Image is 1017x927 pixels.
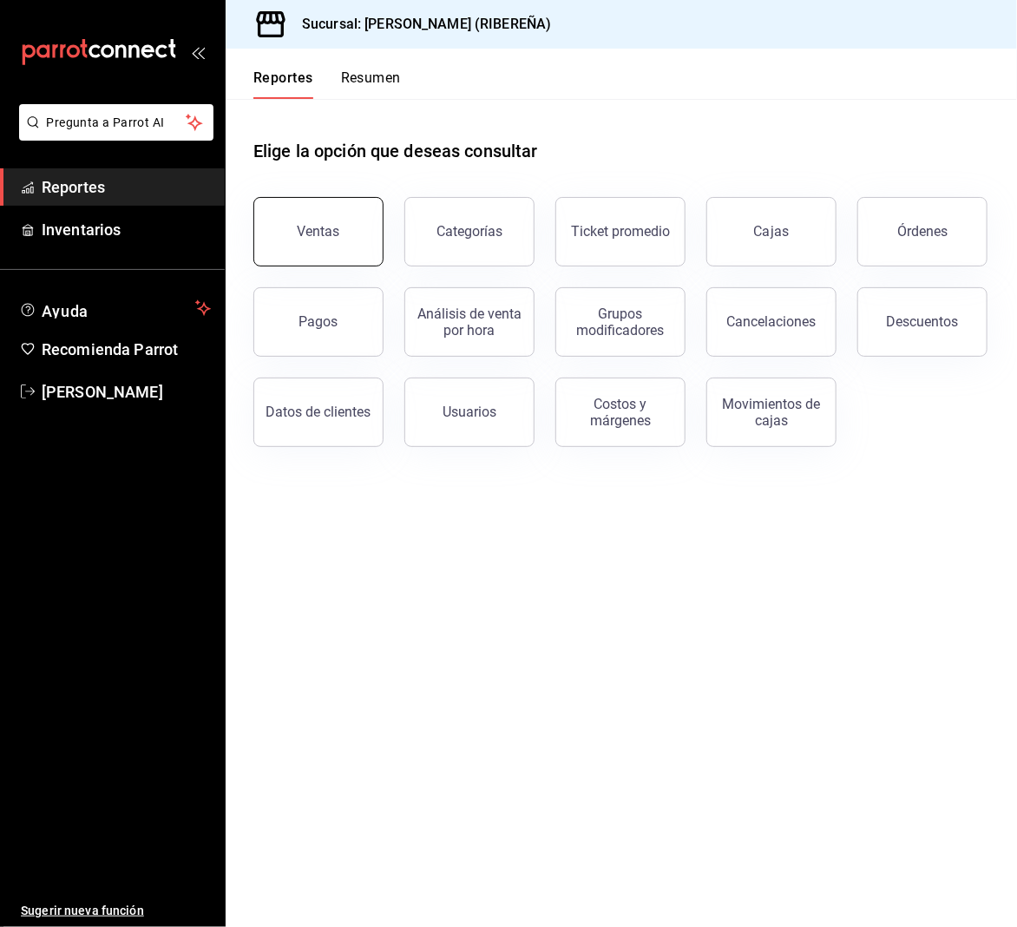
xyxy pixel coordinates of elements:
[404,378,535,447] button: Usuarios
[288,14,551,35] h3: Sucursal: [PERSON_NAME] (RIBEREÑA)
[887,313,959,330] div: Descuentos
[299,313,338,330] div: Pagos
[253,69,401,99] div: navigation tabs
[567,396,674,429] div: Costos y márgenes
[12,126,213,144] a: Pregunta a Parrot AI
[42,218,211,241] span: Inventarios
[266,404,371,420] div: Datos de clientes
[404,197,535,266] button: Categorías
[857,287,987,357] button: Descuentos
[718,396,825,429] div: Movimientos de cajas
[253,287,384,357] button: Pagos
[706,378,837,447] button: Movimientos de cajas
[42,380,211,404] span: [PERSON_NAME]
[555,287,686,357] button: Grupos modificadores
[571,223,670,240] div: Ticket promedio
[897,223,948,240] div: Órdenes
[857,197,987,266] button: Órdenes
[21,902,211,920] span: Sugerir nueva función
[42,175,211,199] span: Reportes
[555,197,686,266] button: Ticket promedio
[555,378,686,447] button: Costos y márgenes
[416,306,523,339] div: Análisis de venta por hora
[404,287,535,357] button: Análisis de venta por hora
[253,378,384,447] button: Datos de clientes
[42,298,188,319] span: Ayuda
[42,338,211,361] span: Recomienda Parrot
[19,104,213,141] button: Pregunta a Parrot AI
[443,404,496,420] div: Usuarios
[253,138,538,164] h1: Elige la opción que deseas consultar
[567,306,674,339] div: Grupos modificadores
[191,45,205,59] button: open_drawer_menu
[341,69,401,99] button: Resumen
[253,197,384,266] button: Ventas
[298,223,340,240] div: Ventas
[47,114,187,132] span: Pregunta a Parrot AI
[754,221,790,242] div: Cajas
[253,69,313,99] button: Reportes
[706,197,837,266] a: Cajas
[706,287,837,357] button: Cancelaciones
[436,223,502,240] div: Categorías
[727,313,817,330] div: Cancelaciones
